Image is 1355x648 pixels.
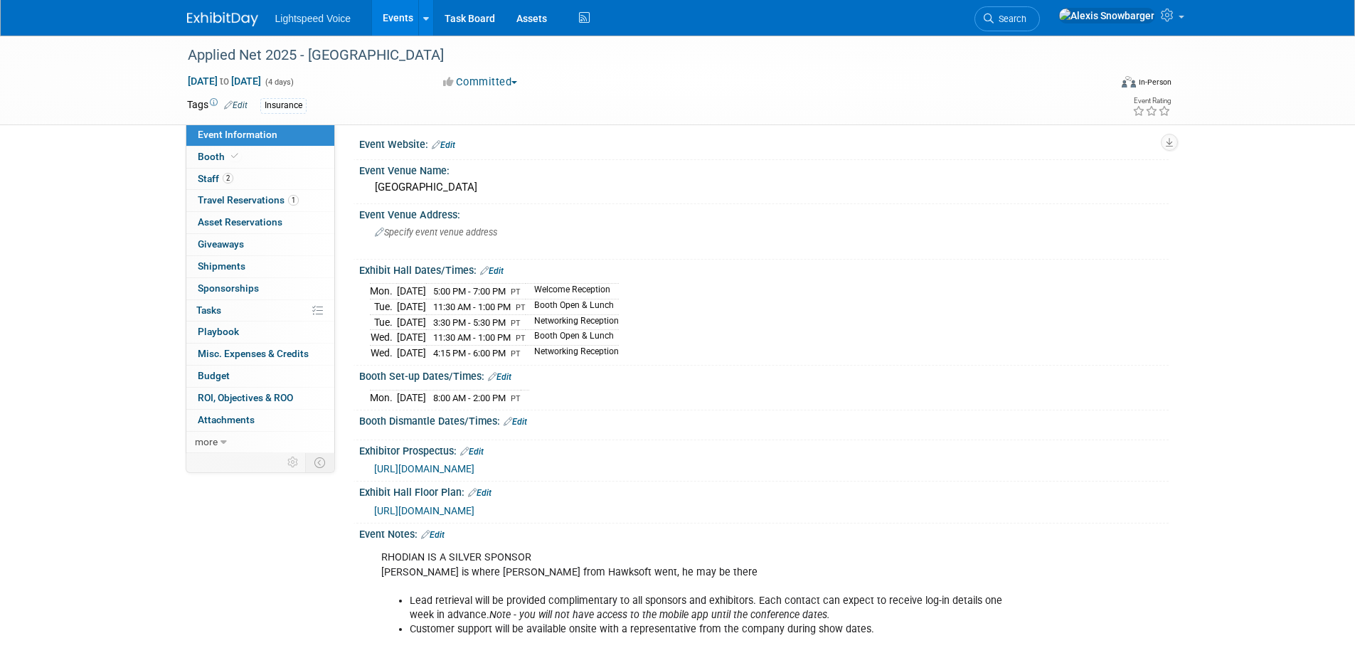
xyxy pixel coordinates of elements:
span: PT [511,287,521,297]
div: Event Notes: [359,524,1169,542]
button: Committed [438,75,523,90]
span: Lightspeed Voice [275,13,351,24]
span: 2 [223,173,233,184]
a: Asset Reservations [186,212,334,233]
td: [DATE] [397,330,426,346]
a: Edit [421,530,445,540]
td: Welcome Reception [526,284,619,299]
a: Edit [480,266,504,276]
span: Giveaways [198,238,244,250]
a: Misc. Expenses & Credits [186,344,334,365]
span: 5:00 PM - 7:00 PM [433,286,506,297]
a: Giveaways [186,234,334,255]
span: Sponsorships [198,282,259,294]
div: Event Format [1026,74,1172,95]
span: Budget [198,370,230,381]
a: Edit [468,488,491,498]
span: Asset Reservations [198,216,282,228]
span: PT [516,303,526,312]
div: Event Website: [359,134,1169,152]
span: Search [994,14,1026,24]
td: Toggle Event Tabs [305,453,334,472]
td: Tags [187,97,248,114]
div: RHODIAN IS A SILVER SPONSOR [PERSON_NAME] is where [PERSON_NAME] from Hawksoft went, he may be there [371,543,1012,643]
span: more [195,436,218,447]
span: 3:30 PM - 5:30 PM [433,317,506,328]
span: PT [511,394,521,403]
a: Shipments [186,256,334,277]
span: PT [511,349,521,358]
li: Customer support will be available onsite with a representative from the company during show dates. [410,622,1004,637]
a: Travel Reservations1 [186,190,334,211]
div: Exhibit Hall Dates/Times: [359,260,1169,278]
span: to [218,75,231,87]
td: Networking Reception [526,345,619,360]
a: Tasks [186,300,334,322]
td: Wed. [370,345,397,360]
span: PT [516,334,526,343]
a: more [186,432,334,453]
td: [DATE] [397,284,426,299]
img: ExhibitDay [187,12,258,26]
div: Exhibit Hall Floor Plan: [359,482,1169,500]
i: Booth reservation complete [231,152,238,160]
td: Tue. [370,314,397,330]
span: (4 days) [264,78,294,87]
a: Edit [432,140,455,150]
a: Edit [224,100,248,110]
a: Sponsorships [186,278,334,299]
td: Personalize Event Tab Strip [281,453,306,472]
img: Alexis Snowbarger [1058,8,1155,23]
a: Search [974,6,1040,31]
a: Attachments [186,410,334,431]
span: ROI, Objectives & ROO [198,392,293,403]
a: Edit [460,447,484,457]
span: [DATE] [DATE] [187,75,262,87]
span: 11:30 AM - 1:00 PM [433,332,511,343]
td: [DATE] [397,390,426,405]
span: Specify event venue address [375,227,497,238]
td: Mon. [370,390,397,405]
td: Booth Open & Lunch [526,299,619,315]
td: Networking Reception [526,314,619,330]
a: Edit [504,417,527,427]
div: [GEOGRAPHIC_DATA] [370,176,1158,198]
td: Wed. [370,330,397,346]
div: In-Person [1138,77,1171,87]
td: Tue. [370,299,397,315]
span: Shipments [198,260,245,272]
span: Attachments [198,414,255,425]
span: Playbook [198,326,239,337]
a: ROI, Objectives & ROO [186,388,334,409]
a: [URL][DOMAIN_NAME] [374,505,474,516]
div: Insurance [260,98,307,113]
div: Booth Set-up Dates/Times: [359,366,1169,384]
span: PT [511,319,521,328]
a: Booth [186,147,334,168]
span: Booth [198,151,241,162]
a: Staff2 [186,169,334,190]
div: Event Rating [1132,97,1171,105]
td: [DATE] [397,345,426,360]
a: Edit [488,372,511,382]
div: Booth Dismantle Dates/Times: [359,410,1169,429]
td: [DATE] [397,314,426,330]
span: Event Information [198,129,277,140]
span: Staff [198,173,233,184]
a: [URL][DOMAIN_NAME] [374,463,474,474]
img: Format-Inperson.png [1122,76,1136,87]
span: 4:15 PM - 6:00 PM [433,348,506,358]
li: Lead retrieval will be provided complimentary to all sponsors and exhibitors. Each contact can ex... [410,594,1004,622]
span: 11:30 AM - 1:00 PM [433,302,511,312]
div: Event Venue Name: [359,160,1169,178]
span: 1 [288,195,299,206]
a: Playbook [186,322,334,343]
a: Event Information [186,124,334,146]
span: Travel Reservations [198,194,299,206]
td: [DATE] [397,299,426,315]
i: Note - you will not have access to the mobile app until the conference dates. [489,609,830,621]
div: Exhibitor Prospectus: [359,440,1169,459]
div: Event Venue Address: [359,204,1169,222]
